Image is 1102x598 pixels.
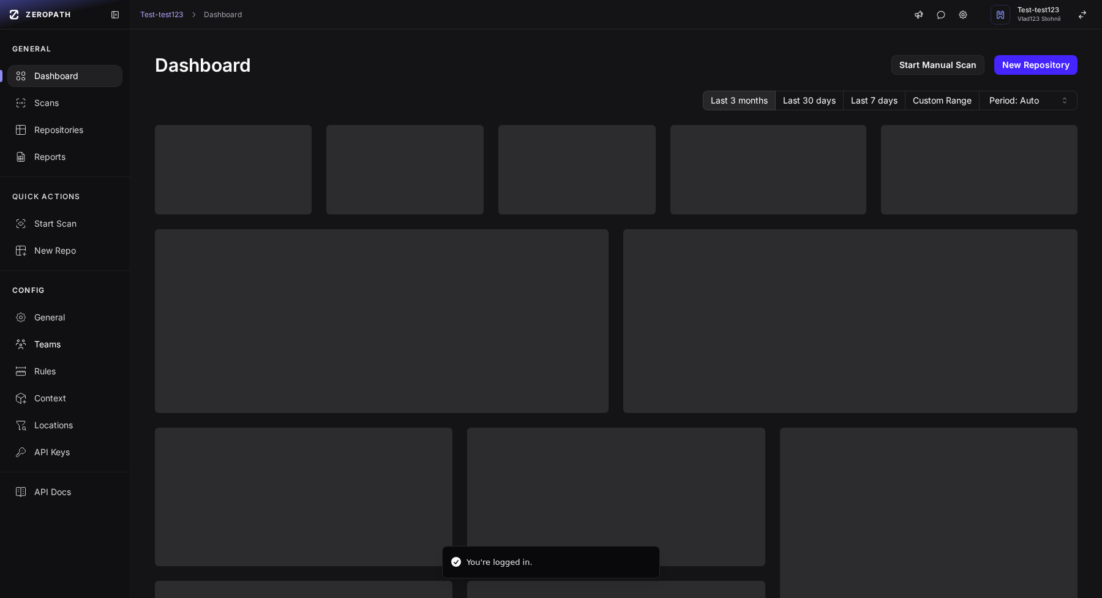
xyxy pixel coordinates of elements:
[905,91,980,110] button: Custom Range
[989,94,1039,107] span: Period: Auto
[1018,16,1060,22] span: Vlad123 Stohnii
[15,446,115,458] div: API Keys
[15,70,115,82] div: Dashboard
[26,10,71,20] span: ZEROPATH
[467,556,533,569] div: You're logged in.
[15,392,115,404] div: Context
[15,338,115,350] div: Teams
[1060,96,1070,105] svg: caret sort,
[189,10,198,19] svg: chevron right,
[140,10,242,20] nav: breadcrumb
[703,91,776,110] button: Last 3 months
[204,10,242,20] a: Dashboard
[12,44,51,54] p: GENERAL
[15,97,115,109] div: Scans
[15,244,115,257] div: New Repo
[15,124,115,136] div: Repositories
[140,10,183,20] a: Test-test123
[994,55,1078,75] a: New Repository
[15,419,115,431] div: Locations
[15,311,115,324] div: General
[5,5,100,25] a: ZEROPATH
[844,91,905,110] button: Last 7 days
[15,365,115,377] div: Rules
[15,218,115,230] div: Start Scan
[15,151,115,163] div: Reports
[12,286,45,295] p: CONFIG
[155,54,251,76] h1: Dashboard
[1018,7,1060,13] span: Test-test123
[891,55,984,75] a: Start Manual Scan
[15,486,115,498] div: API Docs
[12,192,81,202] p: QUICK ACTIONS
[776,91,844,110] button: Last 30 days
